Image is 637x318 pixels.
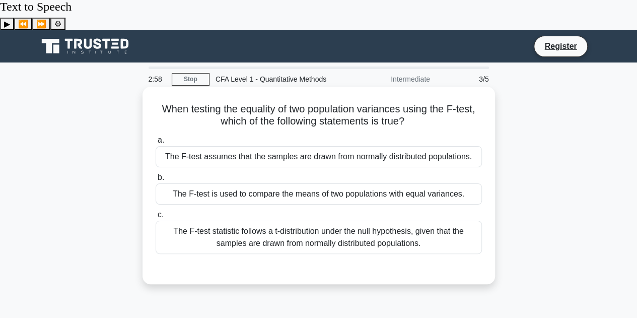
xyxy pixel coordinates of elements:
[348,69,436,89] div: Intermediate
[436,69,495,89] div: 3/5
[155,103,483,128] h5: When testing the equality of two population variances using the F-test, which of the following st...
[50,18,65,30] button: Settings
[156,221,482,254] div: The F-test statistic follows a t-distribution under the null hypothesis, given that the samples a...
[14,18,32,30] button: Previous
[158,210,164,219] span: c.
[32,18,50,30] button: Forward
[156,183,482,205] div: The F-test is used to compare the means of two populations with equal variances.
[172,73,209,86] a: Stop
[538,40,583,52] a: Register
[209,69,348,89] div: CFA Level 1 - Quantitative Methods
[158,136,164,144] span: a.
[156,146,482,167] div: The F-test assumes that the samples are drawn from normally distributed populations.
[143,69,172,89] div: 2:58
[158,173,164,181] span: b.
